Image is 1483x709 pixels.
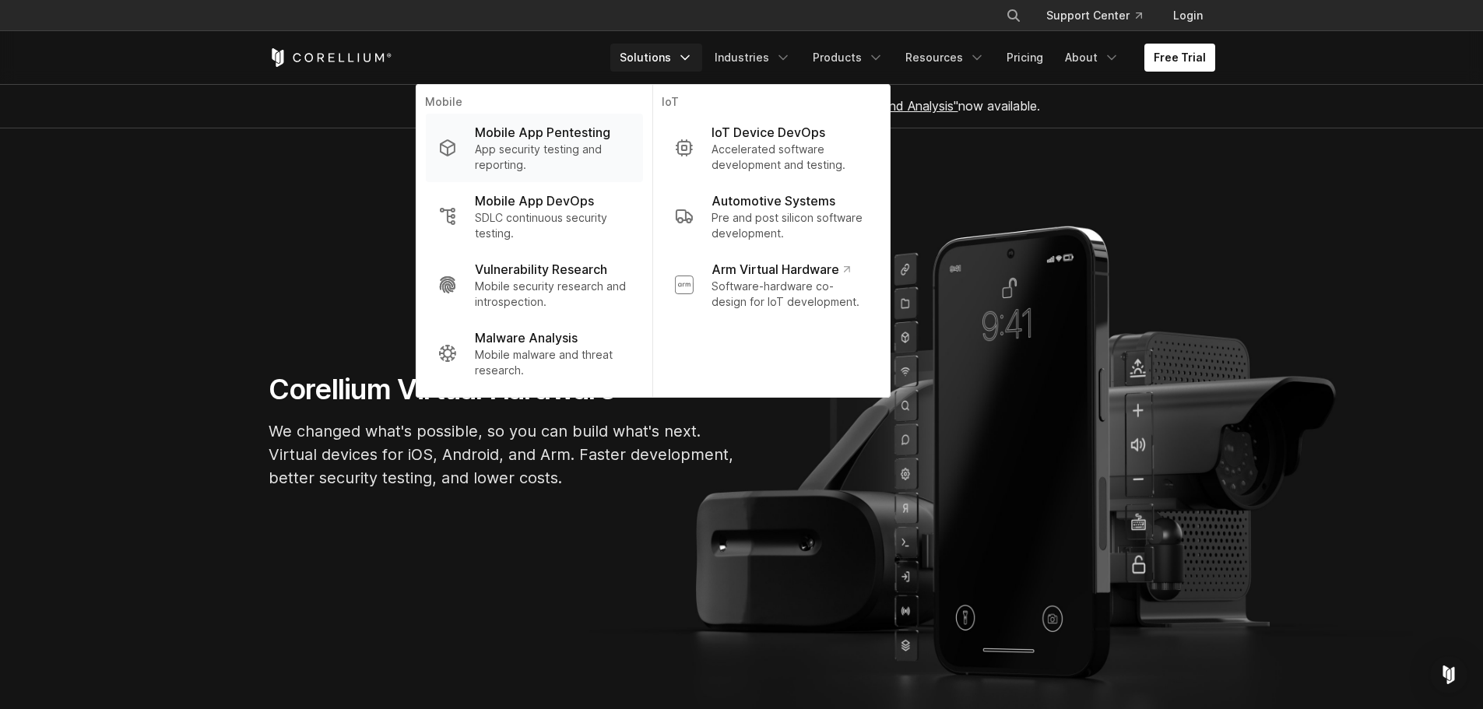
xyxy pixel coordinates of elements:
[610,44,1215,72] div: Navigation Menu
[997,44,1053,72] a: Pricing
[1161,2,1215,30] a: Login
[475,347,630,378] p: Mobile malware and threat research.
[705,44,800,72] a: Industries
[1144,44,1215,72] a: Free Trial
[662,182,880,251] a: Automotive Systems Pre and post silicon software development.
[475,210,630,241] p: SDLC continuous security testing.
[712,279,867,310] p: Software-hardware co-design for IoT development.
[896,44,994,72] a: Resources
[475,328,578,347] p: Malware Analysis
[712,260,849,279] p: Arm Virtual Hardware
[475,260,607,279] p: Vulnerability Research
[475,279,630,310] p: Mobile security research and introspection.
[425,182,642,251] a: Mobile App DevOps SDLC continuous security testing.
[1000,2,1028,30] button: Search
[269,419,736,490] p: We changed what's possible, so you can build what's next. Virtual devices for iOS, Android, and A...
[269,48,392,67] a: Corellium Home
[475,123,610,142] p: Mobile App Pentesting
[662,94,880,114] p: IoT
[987,2,1215,30] div: Navigation Menu
[425,251,642,319] a: Vulnerability Research Mobile security research and introspection.
[475,142,630,173] p: App security testing and reporting.
[1034,2,1154,30] a: Support Center
[712,142,867,173] p: Accelerated software development and testing.
[610,44,702,72] a: Solutions
[425,319,642,388] a: Malware Analysis Mobile malware and threat research.
[269,372,736,407] h1: Corellium Virtual Hardware
[1056,44,1129,72] a: About
[712,123,825,142] p: IoT Device DevOps
[712,191,835,210] p: Automotive Systems
[475,191,594,210] p: Mobile App DevOps
[662,251,880,319] a: Arm Virtual Hardware Software-hardware co-design for IoT development.
[803,44,893,72] a: Products
[425,114,642,182] a: Mobile App Pentesting App security testing and reporting.
[425,94,642,114] p: Mobile
[1430,656,1467,693] div: Open Intercom Messenger
[662,114,880,182] a: IoT Device DevOps Accelerated software development and testing.
[712,210,867,241] p: Pre and post silicon software development.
